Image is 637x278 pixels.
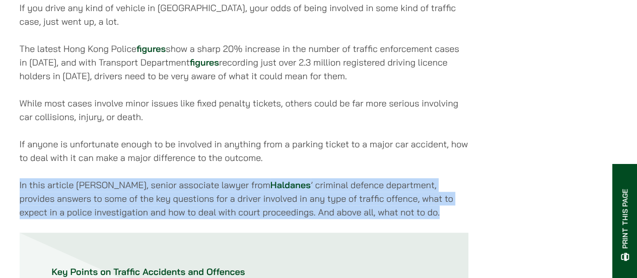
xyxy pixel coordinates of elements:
[270,179,311,191] a: Haldanes
[20,1,468,28] p: If you drive any kind of vehicle in [GEOGRAPHIC_DATA], your odds of being involved in some kind o...
[20,137,468,164] p: If anyone is unfortunate enough to be involved in anything from a parking ticket to a major car a...
[52,266,245,277] strong: Key Points on Traffic Accidents and Offences
[190,57,219,68] a: figures
[136,43,166,54] a: figures
[20,178,468,219] p: In this article [PERSON_NAME], senior associate lawyer from ’ criminal defence department, provid...
[20,42,468,83] p: The latest Hong Kong Police show a sharp 20% increase in the number of traffic enforcement cases ...
[20,96,468,124] p: While most cases involve minor issues like fixed penalty tickets, others could be far more seriou...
